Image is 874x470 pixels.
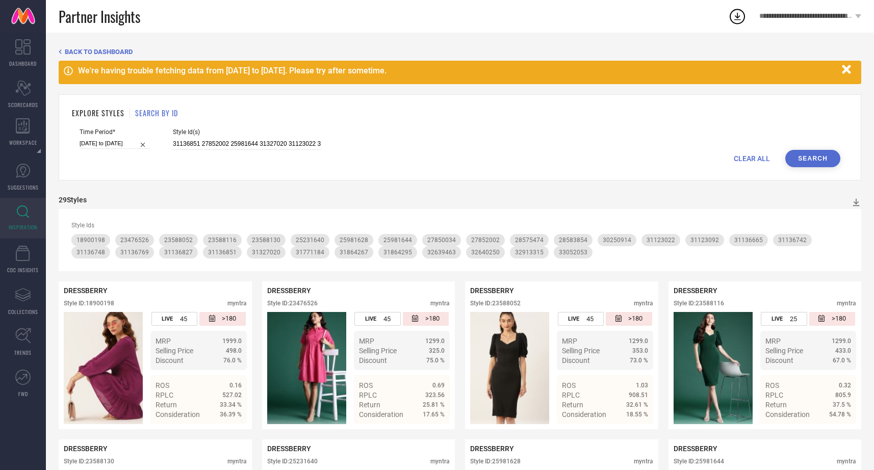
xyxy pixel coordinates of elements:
[429,347,445,354] span: 325.0
[558,312,604,326] div: Number of days the style has been live on the platform
[156,347,193,355] span: Selling Price
[64,312,143,424] div: Click to view image
[471,249,500,256] span: 32640250
[629,337,648,345] span: 1299.0
[427,237,456,244] span: 27850034
[778,237,807,244] span: 31136742
[226,347,242,354] span: 498.0
[833,401,851,408] span: 37.5 %
[9,139,37,146] span: WORKSPACE
[835,347,851,354] span: 433.0
[833,357,851,364] span: 67.0 %
[606,312,652,326] div: Number of days since the style was first listed on the platform
[164,237,193,244] span: 23588052
[76,237,105,244] span: 18900198
[162,316,173,322] span: LIVE
[425,315,440,323] span: >180
[674,445,717,453] span: DRESSBERRY
[734,237,763,244] span: 31136665
[636,382,648,389] span: 1.03
[64,300,114,307] div: Style ID: 18900198
[568,316,579,322] span: LIVE
[603,237,631,244] span: 30250914
[422,429,445,437] span: Details
[625,429,648,437] span: Details
[634,300,653,307] div: myntra
[222,391,242,399] span: 527.02
[626,411,648,418] span: 18.55 %
[8,308,38,316] span: COLLECTIONS
[156,356,184,364] span: Discount
[359,347,397,355] span: Selling Price
[515,237,544,244] span: 28575474
[562,391,580,399] span: RPLC
[173,128,321,136] span: Style Id(s)
[761,312,807,326] div: Number of days the style has been live on the platform
[630,357,648,364] span: 73.0 %
[80,128,150,136] span: Time Period*
[728,7,747,25] div: Open download list
[837,300,856,307] div: myntra
[359,391,377,399] span: RPLC
[632,347,648,354] span: 353.0
[432,382,445,389] span: 0.69
[626,401,648,408] span: 32.61 %
[65,48,133,56] span: BACK TO DASHBOARD
[296,249,324,256] span: 31771184
[562,401,583,409] span: Return
[765,410,810,419] span: Consideration
[790,315,797,323] span: 25
[765,391,783,399] span: RPLC
[267,312,346,424] div: Click to view image
[71,222,849,229] div: Style Ids
[227,458,247,465] div: myntra
[809,312,855,326] div: Number of days since the style was first listed on the platform
[222,337,242,345] span: 1999.0
[423,401,445,408] span: 25.81 %
[828,429,851,437] span: Details
[135,108,178,118] h1: SEARCH BY ID
[359,401,380,409] span: Return
[227,300,247,307] div: myntra
[267,286,311,295] span: DRESSBERRY
[765,401,787,409] span: Return
[690,237,719,244] span: 31123092
[634,458,653,465] div: myntra
[423,411,445,418] span: 17.65 %
[156,410,200,419] span: Consideration
[252,237,280,244] span: 23588130
[219,429,242,437] span: Details
[209,429,242,437] a: Details
[64,445,108,453] span: DRESSBERRY
[78,66,837,75] div: We're having trouble fetching data from [DATE] to [DATE]. Please try after sometime.
[470,286,514,295] span: DRESSBERRY
[72,108,124,118] h1: EXPLORE STYLES
[199,312,245,326] div: Number of days since the style was first listed on the platform
[562,356,590,364] span: Discount
[14,349,32,356] span: TRENDS
[267,300,318,307] div: Style ID: 23476526
[208,237,237,244] span: 23588116
[296,237,324,244] span: 25231640
[120,249,149,256] span: 31136769
[64,286,108,295] span: DRESSBERRY
[403,312,449,326] div: Number of days since the style was first listed on the platform
[470,458,521,465] div: Style ID: 25981628
[156,381,169,389] span: ROS
[837,458,856,465] div: myntra
[562,381,576,389] span: ROS
[629,391,648,399] span: 908.51
[59,6,140,27] span: Partner Insights
[222,315,236,323] span: >180
[426,357,445,364] span: 75.0 %
[8,101,38,109] span: SCORECARDS
[839,382,851,389] span: 0.32
[340,237,368,244] span: 25981628
[470,445,514,453] span: DRESSBERRY
[359,337,374,345] span: MRP
[832,315,846,323] span: >180
[559,249,587,256] span: 33052053
[8,184,39,191] span: SUGGESTIONS
[151,312,197,326] div: Number of days the style has been live on the platform
[156,401,177,409] span: Return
